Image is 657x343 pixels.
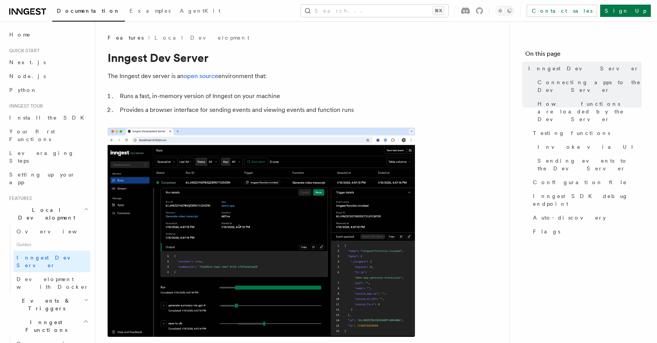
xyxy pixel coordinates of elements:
[600,5,651,17] a: Sign Up
[530,126,642,140] a: Testing functions
[6,203,90,225] button: Local Development
[13,225,90,238] a: Overview
[533,192,642,208] span: Inngest SDK debug endpoint
[433,7,444,15] kbd: ⌘K
[533,228,560,235] span: Flags
[6,168,90,189] a: Setting up your app
[6,48,40,54] span: Quick start
[9,87,37,93] span: Python
[527,5,597,17] a: Contact sales
[538,143,640,151] span: Invoke via UI
[538,157,642,172] span: Sending events to the Dev Server
[534,140,642,154] a: Invoke via UI
[530,225,642,238] a: Flags
[538,78,642,94] span: Connecting apps to the Dev Server
[534,97,642,126] a: How functions are loaded by the Dev Server
[530,175,642,189] a: Configuration file
[496,6,514,15] button: Toggle dark mode
[530,211,642,225] a: Auto-discovery
[9,31,31,38] span: Home
[6,206,84,221] span: Local Development
[538,100,642,123] span: How functions are loaded by the Dev Server
[301,5,448,17] button: Search...⌘K
[154,34,249,42] a: Local Development
[6,318,83,334] span: Inngest Functions
[9,128,55,142] span: Your first Functions
[13,251,90,272] a: Inngest Dev Server
[528,65,639,72] span: Inngest Dev Server
[9,150,74,164] span: Leveraging Steps
[6,69,90,83] a: Node.js
[108,51,415,65] h1: Inngest Dev Server
[108,71,415,82] p: The Inngest dev server is an environment that:
[6,225,90,294] div: Local Development
[57,8,120,14] span: Documentation
[6,297,84,312] span: Events & Triggers
[9,59,46,65] span: Next.js
[533,178,627,186] span: Configuration file
[175,2,225,21] a: AgentKit
[17,228,96,235] span: Overview
[17,276,89,290] span: Development with Docker
[534,154,642,175] a: Sending events to the Dev Server
[184,72,218,80] a: open source
[108,128,415,337] img: Dev Server Demo
[530,189,642,211] a: Inngest SDK debug endpoint
[525,62,642,75] a: Inngest Dev Server
[534,75,642,97] a: Connecting apps to the Dev Server
[118,105,415,115] li: Provides a browser interface for sending events and viewing events and function runs
[6,103,43,109] span: Inngest tour
[6,195,32,201] span: Features
[6,55,90,69] a: Next.js
[9,73,46,79] span: Node.js
[125,2,175,21] a: Examples
[118,91,415,102] li: Runs a fast, in-memory version of Inngest on your machine
[129,8,171,14] span: Examples
[17,255,82,268] span: Inngest Dev Server
[533,214,606,221] span: Auto-discovery
[9,115,89,121] span: Install the SDK
[6,146,90,168] a: Leveraging Steps
[6,83,90,97] a: Python
[533,129,610,137] span: Testing functions
[9,171,75,185] span: Setting up your app
[13,238,90,251] span: Guides
[180,8,221,14] span: AgentKit
[6,294,90,315] button: Events & Triggers
[108,34,144,42] span: Features
[525,49,642,62] h4: On this page
[6,111,90,125] a: Install the SDK
[13,272,90,294] a: Development with Docker
[6,125,90,146] a: Your first Functions
[52,2,125,22] a: Documentation
[6,315,90,337] button: Inngest Functions
[6,28,90,42] a: Home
